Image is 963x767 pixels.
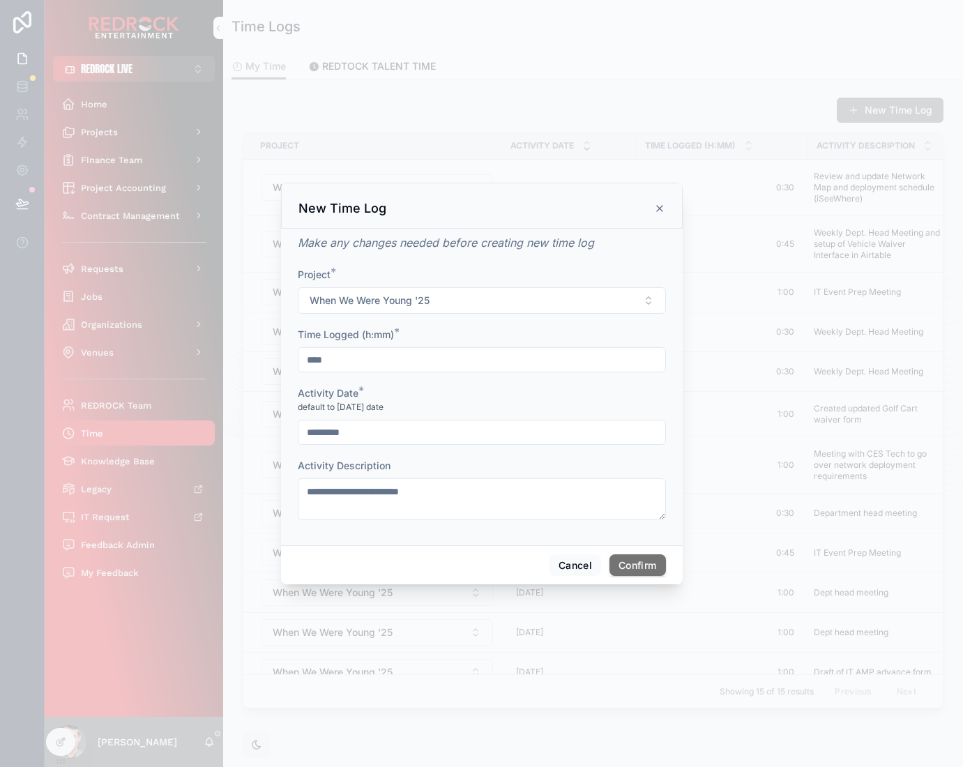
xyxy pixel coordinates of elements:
[298,268,331,280] span: Project
[298,387,358,399] span: Activity Date
[298,287,666,314] button: Select Button
[298,200,386,217] h3: New Time Log
[549,554,601,577] button: Cancel
[310,294,430,307] span: When We Were Young '25
[609,554,665,577] button: Confirm
[298,460,390,471] span: Activity Description
[298,328,394,340] span: Time Logged (h:mm)
[298,402,384,413] span: default to [DATE] date
[298,236,594,250] em: Make any changes needed before creating new time log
